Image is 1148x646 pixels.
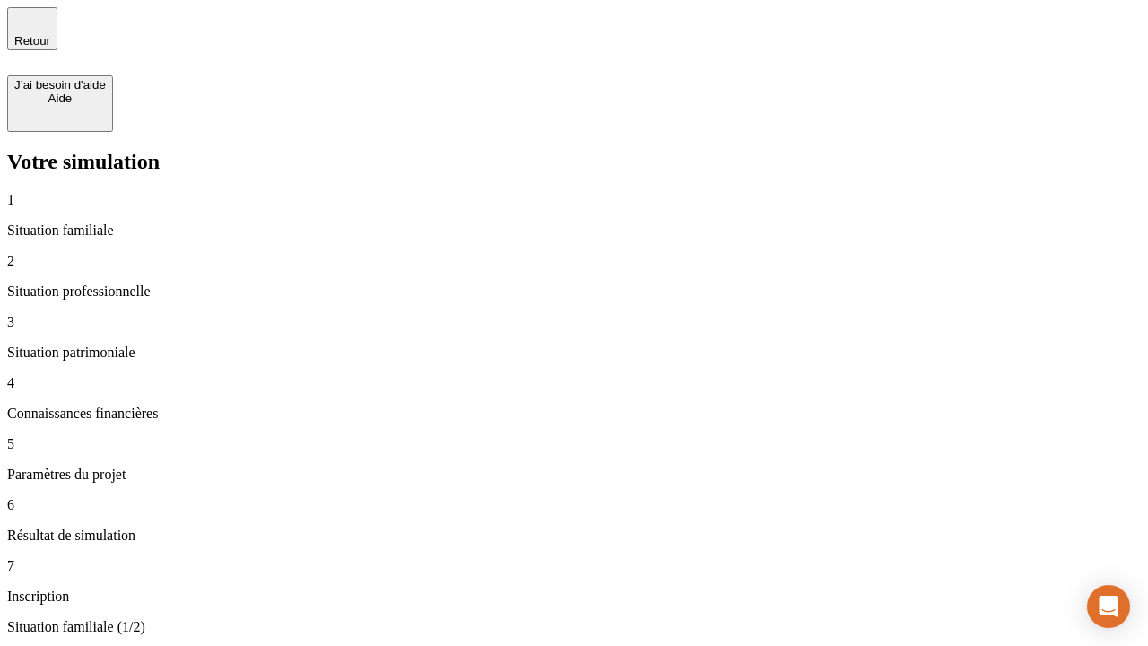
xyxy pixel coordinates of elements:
[7,375,1141,391] p: 4
[7,253,1141,269] p: 2
[7,528,1141,544] p: Résultat de simulation
[7,497,1141,513] p: 6
[7,558,1141,574] p: 7
[14,34,50,48] span: Retour
[7,284,1141,300] p: Situation professionnelle
[7,75,113,132] button: J’ai besoin d'aideAide
[7,436,1141,452] p: 5
[7,150,1141,174] h2: Votre simulation
[7,7,57,50] button: Retour
[7,619,1141,635] p: Situation familiale (1/2)
[14,78,106,92] div: J’ai besoin d'aide
[7,345,1141,361] p: Situation patrimoniale
[7,192,1141,208] p: 1
[7,223,1141,239] p: Situation familiale
[7,314,1141,330] p: 3
[1087,585,1130,628] div: Open Intercom Messenger
[7,589,1141,605] p: Inscription
[14,92,106,105] div: Aide
[7,467,1141,483] p: Paramètres du projet
[7,406,1141,422] p: Connaissances financières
